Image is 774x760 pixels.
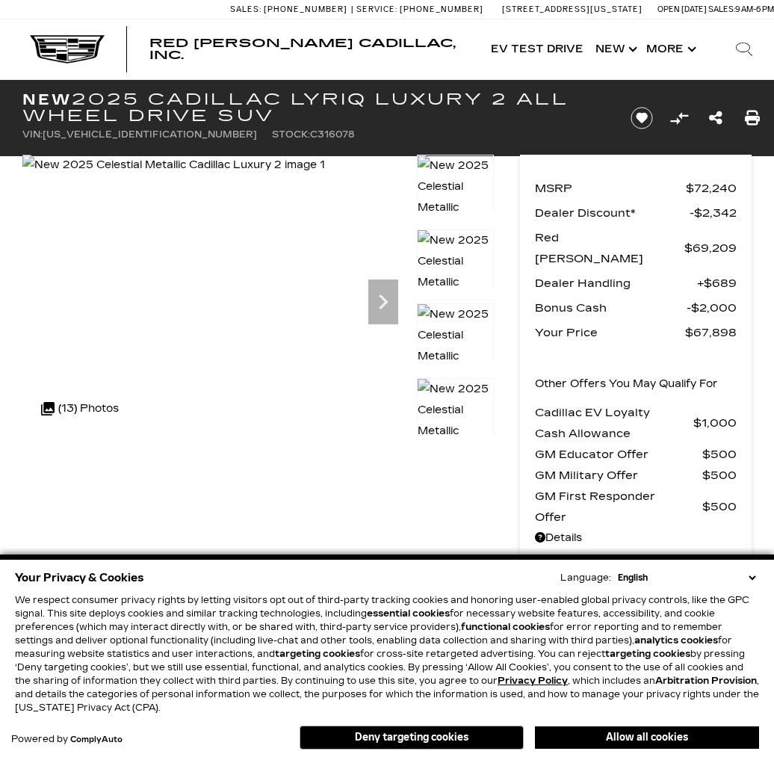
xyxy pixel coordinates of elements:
span: VIN: [22,129,43,140]
span: Service: [356,4,397,14]
span: Bonus Cash [535,297,687,318]
span: Cadillac EV Loyalty Cash Allowance [535,402,693,444]
img: New 2025 Celestial Metallic Cadillac Luxury 2 image 2 [417,229,494,356]
img: New 2025 Celestial Metallic Cadillac Luxury 2 image 3 [417,303,494,430]
strong: essential cookies [367,608,450,619]
a: Red [PERSON_NAME] Cadillac, Inc. [149,37,470,61]
span: $2,342 [690,203,737,223]
span: Red [PERSON_NAME] Cadillac, Inc. [149,36,456,62]
a: Sales: [PHONE_NUMBER] [230,5,351,13]
a: New [589,19,640,79]
span: Open [DATE] [657,4,707,14]
button: Compare vehicle [668,107,690,129]
span: $500 [702,496,737,517]
strong: targeting cookies [275,649,360,659]
strong: analytics cookies [634,635,718,646]
select: Language Select [614,571,759,584]
span: GM Educator Offer [535,444,702,465]
button: Allow all cookies [535,726,759,749]
span: C316078 [310,129,355,140]
span: Your Privacy & Cookies [15,567,144,588]
span: MSRP [535,178,686,199]
a: GM Educator Offer $500 [535,444,737,465]
p: Other Offers You May Qualify For [535,374,718,395]
span: Sales: [708,4,735,14]
a: Privacy Policy [498,676,568,686]
a: MSRP $72,240 [535,178,737,199]
span: $689 [697,273,737,294]
button: Save vehicle [625,106,658,130]
img: Cadillac Dark Logo with Cadillac White Text [30,35,105,64]
span: $69,209 [684,238,737,259]
strong: targeting cookies [605,649,690,659]
span: Sales: [230,4,261,14]
img: New 2025 Celestial Metallic Cadillac Luxury 2 image 1 [22,155,325,176]
span: Red [PERSON_NAME] [535,227,684,269]
span: GM First Responder Offer [535,486,702,528]
p: We respect consumer privacy rights by letting visitors opt out of third-party tracking cookies an... [15,593,759,714]
span: $500 [702,444,737,465]
a: [STREET_ADDRESS][US_STATE] [502,4,643,14]
a: GM Military Offer $500 [535,465,737,486]
div: (13) Photos [34,391,126,427]
a: GM First Responder Offer $500 [535,486,737,528]
button: Deny targeting cookies [300,726,524,750]
strong: New [22,90,72,108]
img: New 2025 Celestial Metallic Cadillac Luxury 2 image 1 [417,155,494,282]
span: Your Price [535,322,685,343]
span: [US_VEHICLE_IDENTIFICATION_NUMBER] [43,129,257,140]
a: EV Test Drive [485,19,589,79]
span: $72,240 [686,178,737,199]
div: Language: [560,573,611,582]
span: Dealer Discount* [535,203,690,223]
span: $2,000 [687,297,737,318]
a: Print this New 2025 Cadillac LYRIQ Luxury 2 All Wheel Drive SUV [745,108,760,129]
span: Stock: [272,129,310,140]
span: $500 [702,465,737,486]
span: [PHONE_NUMBER] [400,4,483,14]
a: Red [PERSON_NAME] $69,209 [535,227,737,269]
a: Your Price $67,898 [535,322,737,343]
span: Dealer Handling [535,273,697,294]
strong: Arbitration Provision [655,676,757,686]
a: ComplyAuto [70,735,123,744]
a: Share this New 2025 Cadillac LYRIQ Luxury 2 All Wheel Drive SUV [709,108,722,129]
h1: 2025 Cadillac LYRIQ Luxury 2 All Wheel Drive SUV [22,91,608,124]
strong: functional cookies [461,622,550,632]
a: Details [535,528,737,549]
span: $1,000 [693,413,737,433]
a: Dealer Discount* $2,342 [535,203,737,223]
a: Service: [PHONE_NUMBER] [351,5,487,13]
div: Next [368,279,398,324]
a: Cadillac EV Loyalty Cash Allowance $1,000 [535,402,737,444]
span: GM Military Offer [535,465,702,486]
span: 9 AM-6 PM [735,4,774,14]
a: Dealer Handling $689 [535,273,737,294]
button: More [640,19,699,79]
a: Bonus Cash $2,000 [535,297,737,318]
span: $67,898 [685,322,737,343]
img: New 2025 Celestial Metallic Cadillac Luxury 2 image 4 [417,378,494,505]
div: Powered by [11,735,123,744]
span: [PHONE_NUMBER] [264,4,347,14]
